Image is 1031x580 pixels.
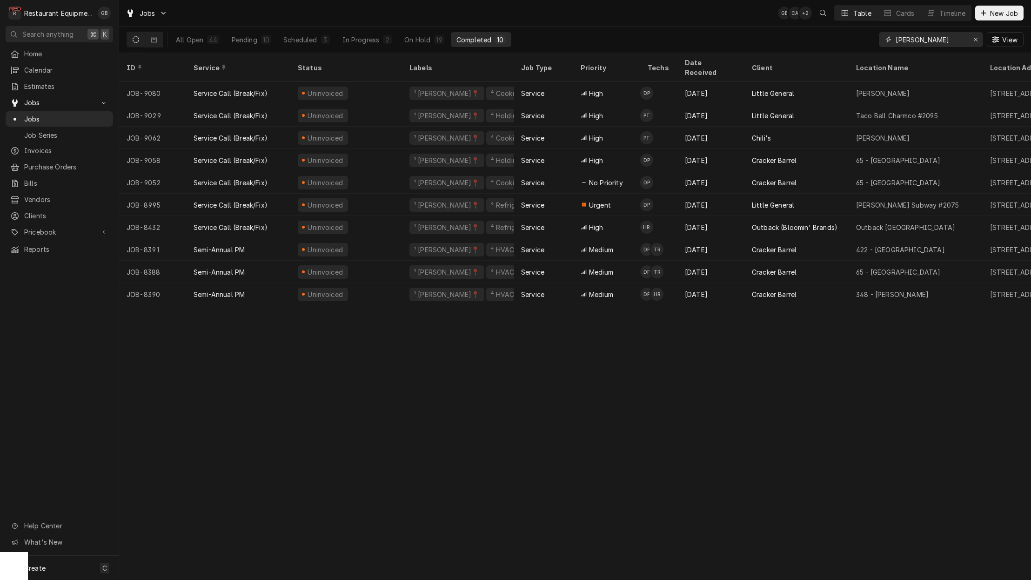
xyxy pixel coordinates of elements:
[752,63,839,73] div: Client
[856,267,941,277] div: 65 - [GEOGRAPHIC_DATA]
[194,200,268,210] div: Service Call (Break/Fix)
[98,7,111,20] div: Gary Beaver's Avatar
[856,63,973,73] div: Location Name
[856,133,910,143] div: [PERSON_NAME]
[490,290,525,299] div: ⁴ HVAC 🌡️
[752,245,797,255] div: Cracker Barrel
[677,283,744,305] div: [DATE]
[581,63,631,73] div: Priority
[6,192,113,207] a: Vendors
[677,216,744,238] div: [DATE]
[194,133,268,143] div: Service Call (Break/Fix)
[650,243,663,256] div: TR
[6,46,113,61] a: Home
[307,267,344,277] div: Uninvoiced
[677,194,744,216] div: [DATE]
[640,176,653,189] div: Donovan Pruitt's Avatar
[194,111,268,121] div: Service Call (Break/Fix)
[24,49,108,59] span: Home
[119,194,186,216] div: JOB-8995
[490,111,567,121] div: ⁴ Holding & Warming ♨️
[194,155,268,165] div: Service Call (Break/Fix)
[856,88,910,98] div: [PERSON_NAME]
[307,155,344,165] div: Uninvoiced
[283,35,317,45] div: Scheduled
[1000,35,1019,45] span: View
[789,7,802,20] div: Chrissy Adams's Avatar
[799,7,812,20] div: + 2
[640,131,653,144] div: PT
[413,200,481,210] div: ¹ [PERSON_NAME]📍
[939,8,965,18] div: Timeline
[176,35,203,45] div: All Open
[896,8,915,18] div: Cards
[521,155,544,165] div: Service
[119,127,186,149] div: JOB-9062
[856,223,955,232] div: Outback [GEOGRAPHIC_DATA]
[640,131,653,144] div: Paxton Turner's Avatar
[640,109,653,122] div: PT
[490,155,567,165] div: ⁴ Holding & Warming ♨️
[90,29,96,39] span: ⌘
[413,223,481,232] div: ¹ [PERSON_NAME]📍
[24,81,108,91] span: Estimates
[119,238,186,261] div: JOB-8391
[640,109,653,122] div: Paxton Turner's Avatar
[307,111,344,121] div: Uninvoiced
[8,7,21,20] div: R
[6,62,113,78] a: Calendar
[988,8,1020,18] span: New Job
[194,290,245,299] div: Semi-Annual PM
[24,65,108,75] span: Calendar
[24,521,107,531] span: Help Center
[490,267,525,277] div: ⁴ HVAC 🌡️
[6,208,113,223] a: Clients
[6,95,113,110] a: Go to Jobs
[856,111,938,121] div: Taco Bell Charmco #2095
[24,227,94,237] span: Pricebook
[490,133,533,143] div: ⁴ Cooking 🔥
[140,8,155,18] span: Jobs
[6,242,113,257] a: Reports
[24,195,108,204] span: Vendors
[640,87,653,100] div: Donovan Pruitt's Avatar
[752,111,794,121] div: Little General
[24,114,108,124] span: Jobs
[677,261,744,283] div: [DATE]
[987,32,1024,47] button: View
[307,290,344,299] div: Uninvoiced
[677,82,744,104] div: [DATE]
[640,243,653,256] div: Donovan Pruitt's Avatar
[6,26,113,42] button: Search anything⌘K
[640,265,653,278] div: DP
[752,88,794,98] div: Little General
[853,8,871,18] div: Table
[307,223,344,232] div: Uninvoiced
[413,245,481,255] div: ¹ [PERSON_NAME]📍
[677,171,744,194] div: [DATE]
[677,104,744,127] div: [DATE]
[122,6,171,21] a: Go to Jobs
[752,155,797,165] div: Cracker Barrel
[640,288,653,301] div: Donovan Pruitt's Avatar
[24,244,108,254] span: Reports
[650,288,663,301] div: Hunter Ralston's Avatar
[24,146,108,155] span: Invoices
[263,35,269,45] div: 10
[650,243,663,256] div: Thomas Ross's Avatar
[22,29,74,39] span: Search anything
[640,265,653,278] div: Donovan Pruitt's Avatar
[24,211,108,221] span: Clients
[24,537,107,547] span: What's New
[521,178,544,188] div: Service
[589,155,603,165] span: High
[589,290,613,299] span: Medium
[752,200,794,210] div: Little General
[752,178,797,188] div: Cracker Barrel
[521,133,544,143] div: Service
[385,35,390,45] div: 2
[436,35,442,45] div: 19
[896,32,965,47] input: Keyword search
[521,200,544,210] div: Service
[6,128,113,143] a: Job Series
